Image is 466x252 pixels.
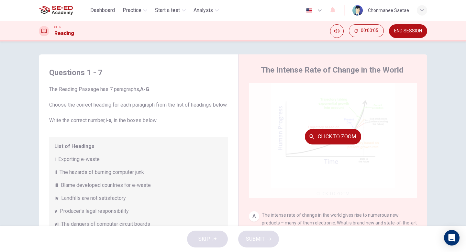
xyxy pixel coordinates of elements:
b: i-x [105,117,111,123]
span: Blame developed countries for e-waste [61,181,151,189]
span: 00:00:05 [361,28,378,33]
b: A-G [140,86,149,92]
span: iii [54,181,58,189]
span: Analysis [194,6,213,14]
span: vi [54,220,59,228]
span: Landfills are not satisfactory [61,194,126,202]
a: SE-ED Academy logo [39,4,88,17]
span: List of Headings [54,143,223,150]
span: Start a test [155,6,180,14]
span: Exporting e-waste [58,155,100,163]
button: Start a test [152,5,188,16]
span: Dashboard [90,6,115,14]
span: ii [54,168,57,176]
span: Practice [123,6,141,14]
h1: Reading [54,29,74,37]
button: Practice [120,5,150,16]
div: Chonmanee Saetae [368,6,409,14]
span: The Reading Passage has 7 paragraphs, . Choose the correct heading for each paragraph from the li... [49,86,228,124]
span: The dangers of computer circuit boards [61,220,150,228]
button: Click to Zoom [305,129,361,144]
img: Profile picture [352,5,363,16]
div: A [249,211,259,222]
img: en [305,8,313,13]
span: Producer’s legal responsibility [60,207,129,215]
span: The hazards of burning computer junk [60,168,144,176]
button: Dashboard [88,5,117,16]
div: Mute [330,24,344,38]
span: iv [54,194,59,202]
img: SE-ED Academy logo [39,4,73,17]
span: v [54,207,57,215]
span: i [54,155,56,163]
button: 00:00:05 [349,24,384,37]
span: END SESSION [394,29,422,34]
div: Hide [349,24,384,38]
span: CEFR [54,25,61,29]
h4: The Intense Rate of Change in the World [261,65,404,75]
h4: Questions 1 - 7 [49,67,228,78]
div: Open Intercom Messenger [444,230,460,246]
button: END SESSION [389,24,427,38]
button: Analysis [191,5,221,16]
